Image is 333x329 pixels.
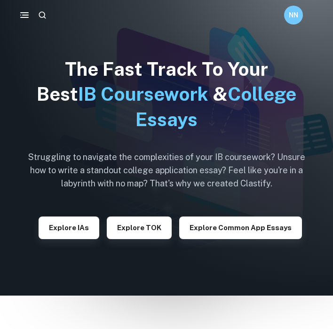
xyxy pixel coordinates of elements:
[21,56,312,132] h1: The Fast Track To Your Best &
[39,217,99,239] button: Explore IAs
[135,83,296,130] span: College Essays
[179,223,302,232] a: Explore Common App essays
[21,151,312,190] h6: Struggling to navigate the complexities of your IB coursework? Unsure how to write a standout col...
[107,217,172,239] button: Explore TOK
[288,10,299,20] h6: NN
[39,223,99,232] a: Explore IAs
[78,83,208,105] span: IB Coursework
[107,223,172,232] a: Explore TOK
[284,6,303,24] button: NN
[179,217,302,239] button: Explore Common App essays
